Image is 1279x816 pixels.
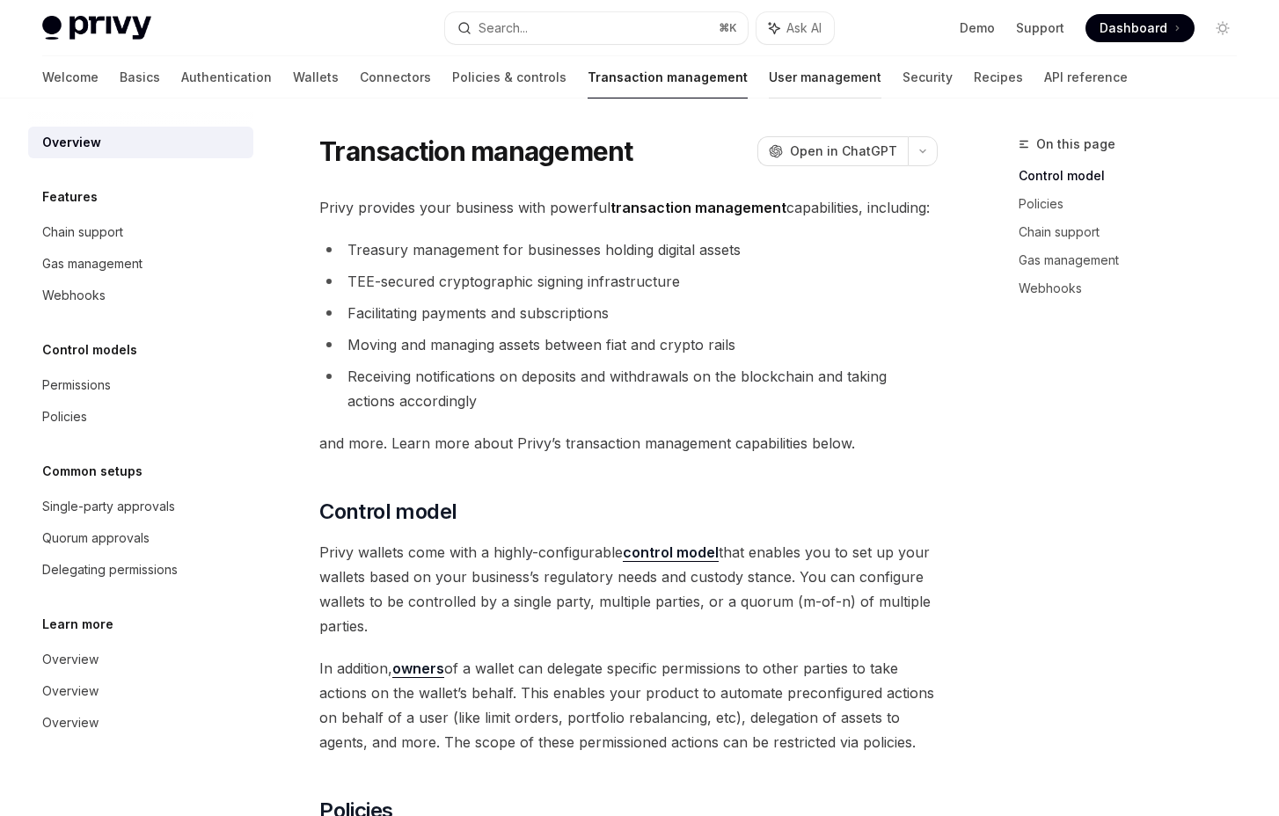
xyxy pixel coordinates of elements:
h1: Transaction management [319,135,633,167]
a: Overview [28,707,253,739]
span: Privy wallets come with a highly-configurable that enables you to set up your wallets based on yo... [319,540,938,638]
div: Quorum approvals [42,528,150,549]
a: Single-party approvals [28,491,253,522]
span: On this page [1036,134,1115,155]
button: Ask AI [756,12,834,44]
li: TEE-secured cryptographic signing infrastructure [319,269,938,294]
a: API reference [1044,56,1128,98]
a: Basics [120,56,160,98]
a: Gas management [28,248,253,280]
a: Wallets [293,56,339,98]
a: Policies [28,401,253,433]
button: Search...⌘K [445,12,748,44]
button: Toggle dark mode [1209,14,1237,42]
div: Delegating permissions [42,559,178,580]
div: Policies [42,406,87,427]
div: Overview [42,681,99,702]
a: Webhooks [28,280,253,311]
span: In addition, of a wallet can delegate specific permissions to other parties to take actions on th... [319,656,938,754]
li: Receiving notifications on deposits and withdrawals on the blockchain and taking actions accordingly [319,364,938,413]
a: User management [769,56,881,98]
a: owners [392,659,444,678]
h5: Learn more [42,614,113,635]
a: Overview [28,127,253,158]
a: Overview [28,644,253,675]
a: Policies & controls [452,56,566,98]
a: Dashboard [1085,14,1195,42]
span: Control model [319,498,457,526]
button: Open in ChatGPT [757,136,908,166]
div: Webhooks [42,285,106,306]
a: Support [1016,19,1064,37]
a: Policies [1019,190,1251,218]
a: Chain support [1019,218,1251,246]
a: Gas management [1019,246,1251,274]
a: Connectors [360,56,431,98]
div: Single-party approvals [42,496,175,517]
li: Moving and managing assets between fiat and crypto rails [319,332,938,357]
a: Control model [1019,162,1251,190]
span: ⌘ K [719,21,737,35]
a: Delegating permissions [28,554,253,586]
a: Security [903,56,953,98]
h5: Features [42,186,98,208]
a: Overview [28,675,253,707]
h5: Control models [42,339,137,361]
div: Overview [42,649,99,670]
div: Overview [42,132,101,153]
span: Dashboard [1100,19,1167,37]
strong: control model [623,543,719,561]
div: Search... [479,18,528,39]
a: Chain support [28,216,253,248]
div: Overview [42,712,99,733]
li: Facilitating payments and subscriptions [319,301,938,325]
a: Demo [960,19,995,37]
strong: transaction management [610,199,786,216]
a: Recipes [974,56,1023,98]
div: Permissions [42,375,111,396]
img: light logo [42,16,151,40]
a: Permissions [28,369,253,401]
div: Gas management [42,253,143,274]
li: Treasury management for businesses holding digital assets [319,237,938,262]
a: control model [623,543,719,562]
a: Welcome [42,56,99,98]
span: and more. Learn more about Privy’s transaction management capabilities below. [319,431,938,455]
div: Chain support [42,222,123,243]
a: Webhooks [1019,274,1251,302]
span: Privy provides your business with powerful capabilities, including: [319,195,938,220]
span: Ask AI [786,19,822,37]
a: Authentication [181,56,272,98]
a: Quorum approvals [28,522,253,554]
span: Open in ChatGPT [790,142,897,160]
a: Transaction management [588,56,748,98]
h5: Common setups [42,461,143,482]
